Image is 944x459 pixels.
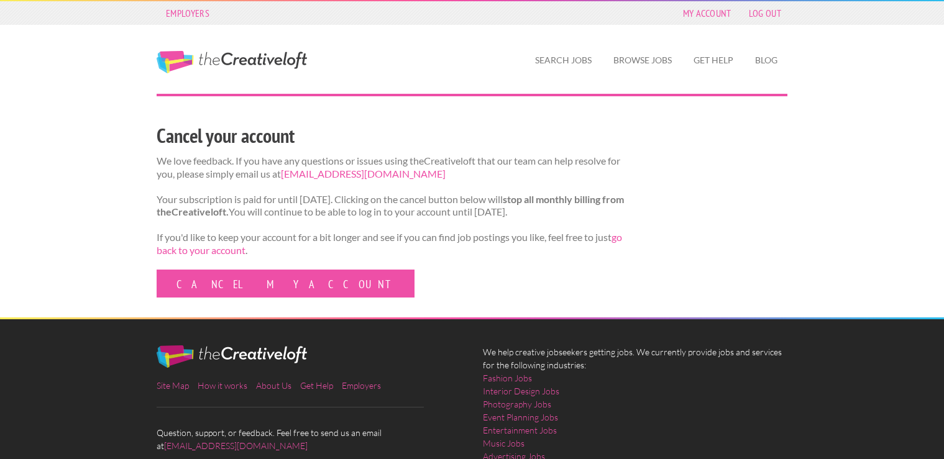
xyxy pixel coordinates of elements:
a: Event Planning Jobs [483,411,558,424]
a: Log Out [743,4,787,22]
p: If you'd like to keep your account for a bit longer and see if you can find job postings you like... [157,231,625,257]
a: Get Help [300,380,333,391]
strong: stop all monthly billing from theCreativeloft. [157,193,624,218]
p: We love feedback. If you have any questions or issues using theCreativeloft that our team can hel... [157,155,625,181]
a: Music Jobs [483,437,525,450]
a: Browse Jobs [603,46,682,75]
a: Blog [745,46,787,75]
img: The Creative Loft [157,345,307,368]
a: The Creative Loft [157,51,307,73]
a: Photography Jobs [483,398,551,411]
a: Entertainment Jobs [483,424,557,437]
a: Employers [342,380,381,391]
a: About Us [256,380,291,391]
a: Cancel my account [157,270,415,298]
a: Search Jobs [525,46,602,75]
a: [EMAIL_ADDRESS][DOMAIN_NAME] [281,168,446,180]
p: Your subscription is paid for until [DATE]. Clicking on the cancel button below will You will con... [157,193,625,219]
a: Fashion Jobs [483,371,532,384]
a: Interior Design Jobs [483,384,559,398]
a: Get Help [684,46,743,75]
a: [EMAIL_ADDRESS][DOMAIN_NAME] [164,440,308,451]
a: Site Map [157,380,189,391]
a: Employers [160,4,216,22]
a: My Account [677,4,738,22]
h2: Cancel your account [157,122,625,150]
a: How it works [198,380,247,391]
a: go back to your account [157,231,622,256]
